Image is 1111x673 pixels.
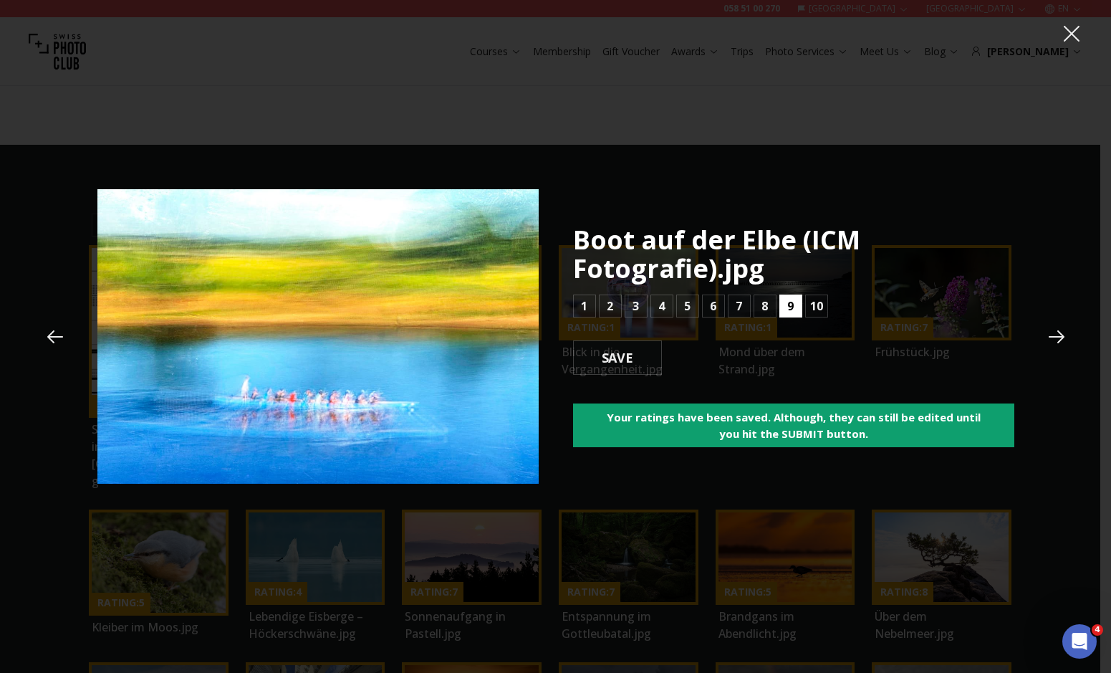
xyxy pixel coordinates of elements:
b: 3 [633,297,639,315]
iframe: Intercom live chat [1062,624,1097,659]
button: 2 [599,295,622,318]
button: 9 [779,295,802,318]
p: Boot auf der Elbe (ICM Fotografie).jpg [573,226,1014,283]
span: 4 [1092,624,1103,636]
b: SAVE [590,348,645,367]
button: SAVE [573,340,663,375]
b: 2 [607,297,613,315]
b: 1 [581,297,587,315]
img: Boot auf der Elbe (ICM Fotografie).jpg [97,189,539,484]
button: 4 [650,295,673,318]
button: 10 [805,295,828,318]
b: 10 [810,297,823,315]
button: 5 [676,295,699,318]
b: 5 [684,297,691,315]
button: 7 [728,295,751,318]
button: 3 [625,295,648,318]
p: Your ratings have been saved. Although, they can still be edited until you hit the SUBMIT button . [596,409,991,441]
b: 9 [787,297,794,315]
b: 7 [736,297,742,315]
button: 6 [702,295,725,318]
b: 8 [761,297,768,315]
button: 1 [573,295,596,318]
button: 8 [754,295,776,318]
b: 6 [710,297,716,315]
b: 4 [658,297,665,315]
